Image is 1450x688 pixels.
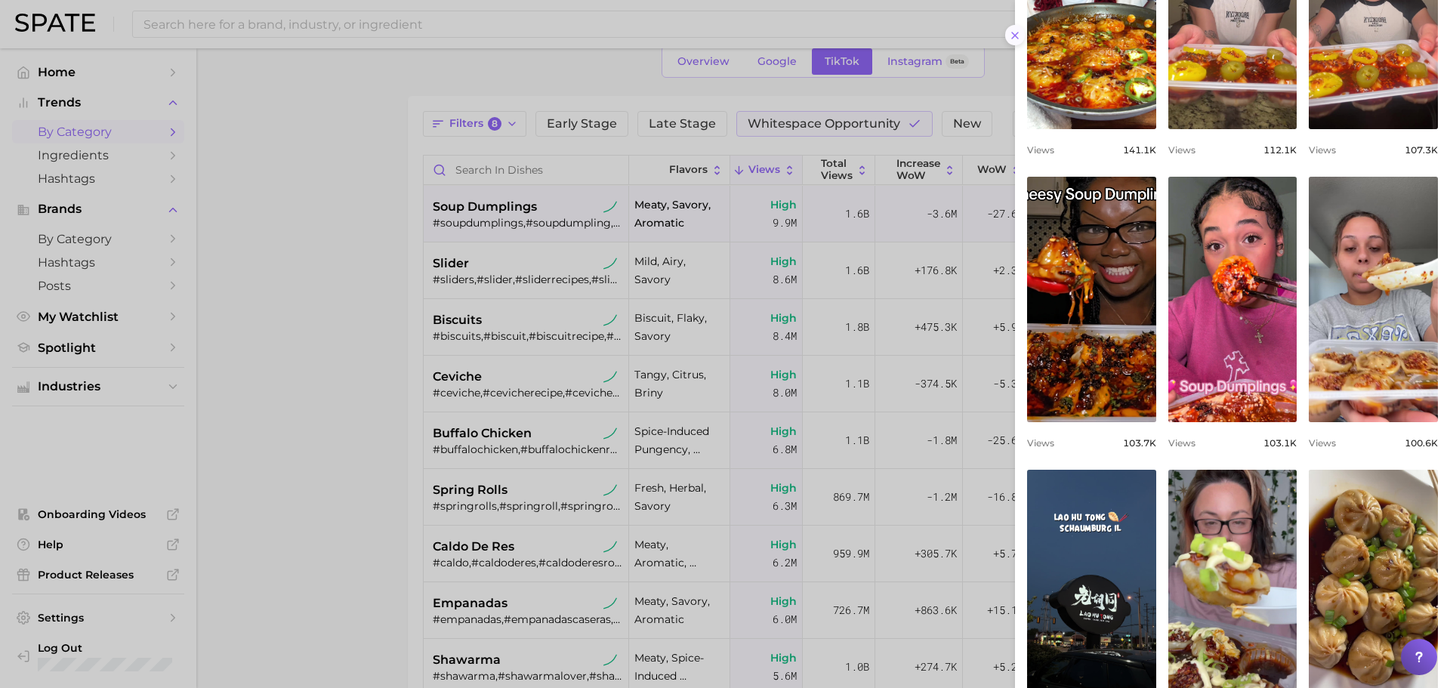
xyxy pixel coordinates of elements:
span: Views [1168,144,1195,156]
span: Views [1027,437,1054,449]
span: 112.1k [1263,144,1297,156]
span: 103.1k [1263,437,1297,449]
span: Views [1309,144,1336,156]
span: Views [1027,144,1054,156]
span: 141.1k [1123,144,1156,156]
span: 103.7k [1123,437,1156,449]
span: Views [1309,437,1336,449]
span: 107.3k [1405,144,1438,156]
span: 100.6k [1405,437,1438,449]
span: Views [1168,437,1195,449]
